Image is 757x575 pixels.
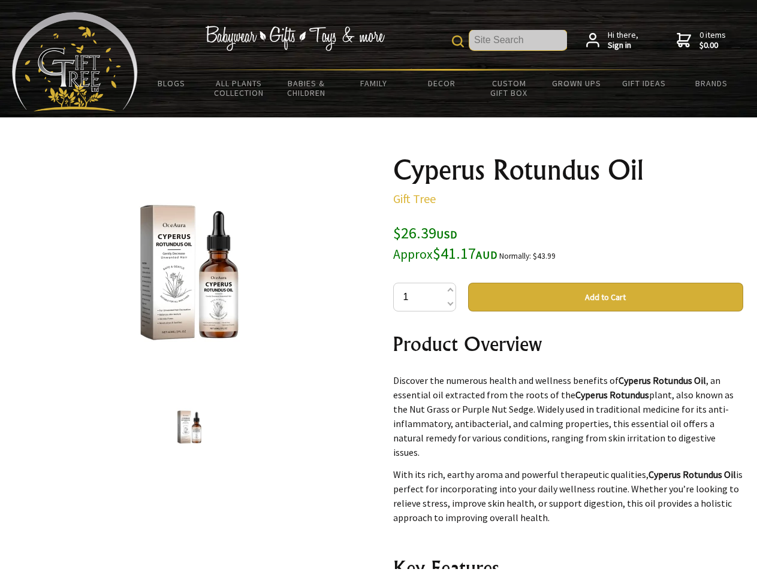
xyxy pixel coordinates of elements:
[452,35,464,47] img: product search
[393,467,743,525] p: With its rich, earthy aroma and powerful therapeutic qualities, is perfect for incorporating into...
[699,29,726,51] span: 0 items
[677,30,726,51] a: 0 items$0.00
[393,223,497,263] span: $26.39 $41.17
[393,191,436,206] a: Gift Tree
[469,30,567,50] input: Site Search
[12,12,138,111] img: Babyware - Gifts - Toys and more...
[167,404,212,450] img: Cyperus Rotundus Oil
[393,246,433,262] small: Approx
[393,156,743,184] h1: Cyperus Rotundus Oil
[610,71,678,96] a: Gift Ideas
[340,71,408,96] a: Family
[468,283,743,311] button: Add to Cart
[205,26,385,51] img: Babywear - Gifts - Toys & more
[393,329,743,358] h2: Product Overview
[608,40,638,51] strong: Sign in
[393,373,743,459] p: Discover the numerous health and wellness benefits of , an essential oil extracted from the roots...
[699,40,726,51] strong: $0.00
[408,71,475,96] a: Decor
[586,30,638,51] a: Hi there,Sign in
[649,468,736,480] strong: Cyperus Rotundus Oil
[678,71,746,96] a: Brands
[273,71,340,105] a: Babies & Children
[436,228,457,241] span: USD
[575,389,649,401] strong: Cyperus Rotundus
[206,71,273,105] a: All Plants Collection
[138,71,206,96] a: BLOGS
[476,248,497,262] span: AUD
[619,374,706,386] strong: Cyperus Rotundus Oil
[608,30,638,51] span: Hi there,
[96,179,283,366] img: Cyperus Rotundus Oil
[499,251,556,261] small: Normally: $43.99
[475,71,543,105] a: Custom Gift Box
[542,71,610,96] a: Grown Ups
